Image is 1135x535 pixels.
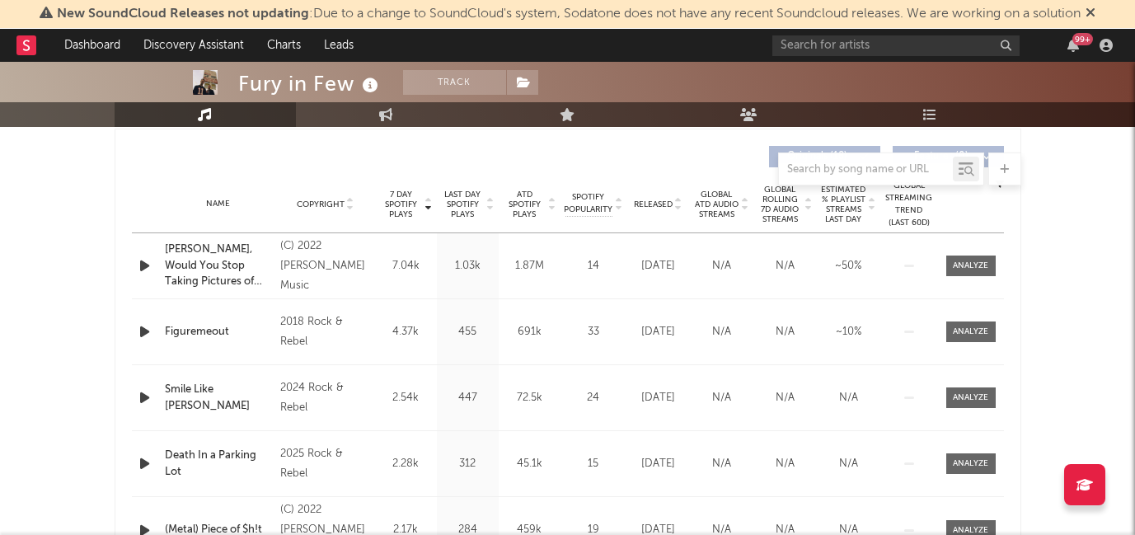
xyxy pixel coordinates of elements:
div: 4.37k [379,324,433,340]
div: [DATE] [631,390,686,406]
div: 312 [441,456,495,472]
div: 7.04k [379,258,433,275]
span: New SoundCloud Releases not updating [57,7,309,21]
div: [DATE] [631,324,686,340]
div: 33 [565,324,622,340]
div: N/A [694,456,749,472]
div: 2024 Rock & Rebel [280,378,370,418]
div: N/A [757,390,813,406]
div: 1.03k [441,258,495,275]
div: 72.5k [503,390,556,406]
a: Figuremeout [165,324,273,340]
span: Global ATD Audio Streams [694,190,739,219]
div: N/A [757,258,813,275]
div: N/A [694,390,749,406]
div: [DATE] [631,258,686,275]
div: N/A [694,258,749,275]
div: ~ 50 % [821,258,876,275]
div: 99 + [1072,33,1093,45]
div: 2.28k [379,456,433,472]
div: Fury in Few [238,70,382,97]
div: 1.87M [503,258,556,275]
button: Track [403,70,506,95]
span: Originals ( 18 ) [780,152,856,162]
div: N/A [821,456,876,472]
div: N/A [757,324,813,340]
div: N/A [694,324,749,340]
span: 7 Day Spotify Plays [379,190,423,219]
a: Leads [312,29,365,62]
span: : Due to a change to SoundCloud's system, Sodatone does not have any recent Soundcloud releases. ... [57,7,1081,21]
a: Discovery Assistant [132,29,256,62]
a: Smile Like [PERSON_NAME] [165,382,273,414]
span: Released [634,199,673,209]
span: Estimated % Playlist Streams Last Day [821,185,866,224]
div: 14 [565,258,622,275]
div: 2025 Rock & Rebel [280,444,370,484]
a: Death In a Parking Lot [165,448,273,480]
a: [PERSON_NAME], Would You Stop Taking Pictures of Yourself? Your Sister is Going to [GEOGRAPHIC_DATA] [165,242,273,290]
div: 455 [441,324,495,340]
div: ~ 10 % [821,324,876,340]
button: Originals(18) [769,146,880,167]
button: 99+ [1067,39,1079,52]
a: Dashboard [53,29,132,62]
span: Features ( 0 ) [903,152,979,162]
div: 691k [503,324,556,340]
div: N/A [821,390,876,406]
input: Search for artists [772,35,1020,56]
div: Global Streaming Trend (Last 60D) [884,180,934,229]
div: Name [165,198,273,210]
span: Dismiss [1086,7,1095,21]
div: N/A [757,456,813,472]
span: Spotify Popularity [564,191,612,216]
button: Features(0) [893,146,1004,167]
div: 24 [565,390,622,406]
div: 45.1k [503,456,556,472]
span: Copyright [297,199,345,209]
div: 447 [441,390,495,406]
a: Charts [256,29,312,62]
div: 2018 Rock & Rebel [280,312,370,352]
span: Global Rolling 7D Audio Streams [757,185,803,224]
span: Last Day Spotify Plays [441,190,485,219]
input: Search by song name or URL [779,163,953,176]
div: [DATE] [631,456,686,472]
div: 15 [565,456,622,472]
span: ATD Spotify Plays [503,190,546,219]
div: (C) 2022 [PERSON_NAME] Music [280,237,370,296]
div: 2.54k [379,390,433,406]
